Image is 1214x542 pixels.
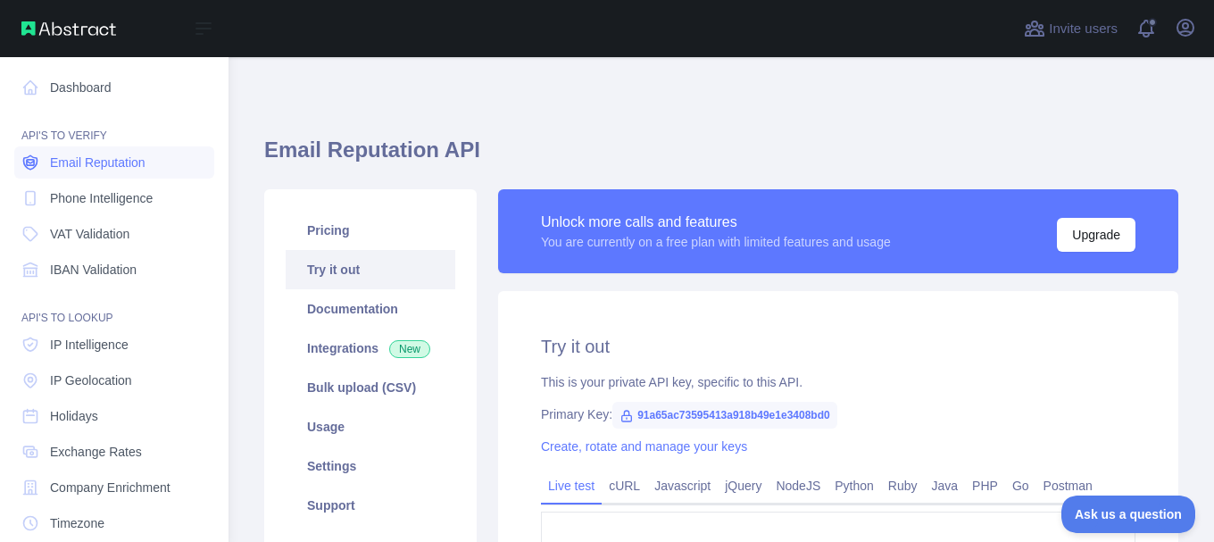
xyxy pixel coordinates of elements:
a: Create, rotate and manage your keys [541,439,747,454]
a: Support [286,486,455,525]
a: Python [827,471,881,500]
a: IP Geolocation [14,364,214,396]
span: IBAN Validation [50,261,137,279]
span: VAT Validation [50,225,129,243]
a: cURL [602,471,647,500]
a: IBAN Validation [14,254,214,286]
span: IP Geolocation [50,371,132,389]
div: This is your private API key, specific to this API. [541,373,1135,391]
div: API'S TO VERIFY [14,107,214,143]
a: Live test [541,471,602,500]
img: Abstract API [21,21,116,36]
button: Upgrade [1057,218,1135,252]
span: Timezone [50,514,104,532]
a: Bulk upload (CSV) [286,368,455,407]
a: PHP [965,471,1005,500]
span: Holidays [50,407,98,425]
a: Usage [286,407,455,446]
a: Company Enrichment [14,471,214,504]
a: Try it out [286,250,455,289]
a: VAT Validation [14,218,214,250]
a: NodeJS [769,471,827,500]
h2: Try it out [541,334,1135,359]
button: Invite users [1020,14,1121,43]
a: Settings [286,446,455,486]
a: Exchange Rates [14,436,214,468]
a: Pricing [286,211,455,250]
span: IP Intelligence [50,336,129,354]
div: Unlock more calls and features [541,212,891,233]
a: Holidays [14,400,214,432]
div: Primary Key: [541,405,1135,423]
a: jQuery [718,471,769,500]
div: API'S TO LOOKUP [14,289,214,325]
span: Email Reputation [50,154,146,171]
span: Company Enrichment [50,479,170,496]
a: Ruby [881,471,925,500]
a: Timezone [14,507,214,539]
span: Phone Intelligence [50,189,153,207]
a: Dashboard [14,71,214,104]
a: Postman [1036,471,1100,500]
span: New [389,340,430,358]
div: You are currently on a free plan with limited features and usage [541,233,891,251]
a: Phone Intelligence [14,182,214,214]
a: Go [1005,471,1036,500]
iframe: Toggle Customer Support [1061,496,1196,533]
a: IP Intelligence [14,329,214,361]
a: Integrations New [286,329,455,368]
a: Javascript [647,471,718,500]
span: Invite users [1049,19,1118,39]
a: Documentation [286,289,455,329]
a: Java [925,471,966,500]
span: 91a65ac73595413a918b49e1e3408bd0 [612,402,837,429]
h1: Email Reputation API [264,136,1178,179]
a: Email Reputation [14,146,214,179]
span: Exchange Rates [50,443,142,461]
